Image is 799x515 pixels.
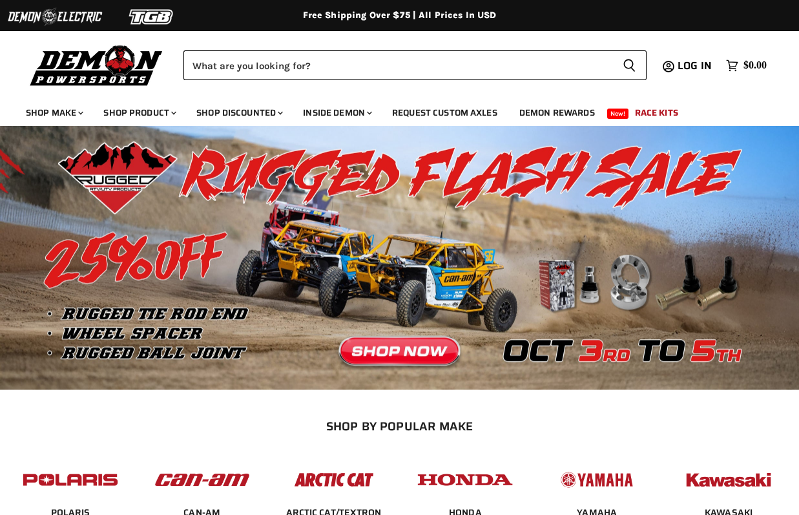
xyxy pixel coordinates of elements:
[6,5,103,29] img: Demon Electric Logo 2
[510,100,605,126] a: Demon Rewards
[720,56,773,75] a: $0.00
[415,460,515,499] img: POPULAR_MAKE_logo_4_4923a504-4bac-4306-a1be-165a52280178.jpg
[743,59,767,72] span: $0.00
[284,460,384,499] img: POPULAR_MAKE_logo_3_027535af-6171-4c5e-a9bc-f0eccd05c5d6.jpg
[546,460,647,499] img: POPULAR_MAKE_logo_5_20258e7f-293c-4aac-afa8-159eaa299126.jpg
[678,460,779,499] img: POPULAR_MAKE_logo_6_76e8c46f-2d1e-4ecc-b320-194822857d41.jpg
[183,50,647,80] form: Product
[26,42,167,88] img: Demon Powersports
[625,100,688,126] a: Race Kits
[16,419,783,433] h2: SHOP BY POPULAR MAKE
[20,460,121,499] img: POPULAR_MAKE_logo_2_dba48cf1-af45-46d4-8f73-953a0f002620.jpg
[607,109,629,119] span: New!
[94,100,184,126] a: Shop Product
[382,100,507,126] a: Request Custom Axles
[16,94,763,126] ul: Main menu
[293,100,380,126] a: Inside Demon
[152,460,253,499] img: POPULAR_MAKE_logo_1_adc20308-ab24-48c4-9fac-e3c1a623d575.jpg
[612,50,647,80] button: Search
[183,50,612,80] input: Search
[187,100,291,126] a: Shop Discounted
[678,58,712,74] span: Log in
[103,5,200,29] img: TGB Logo 2
[672,60,720,72] a: Log in
[16,100,91,126] a: Shop Make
